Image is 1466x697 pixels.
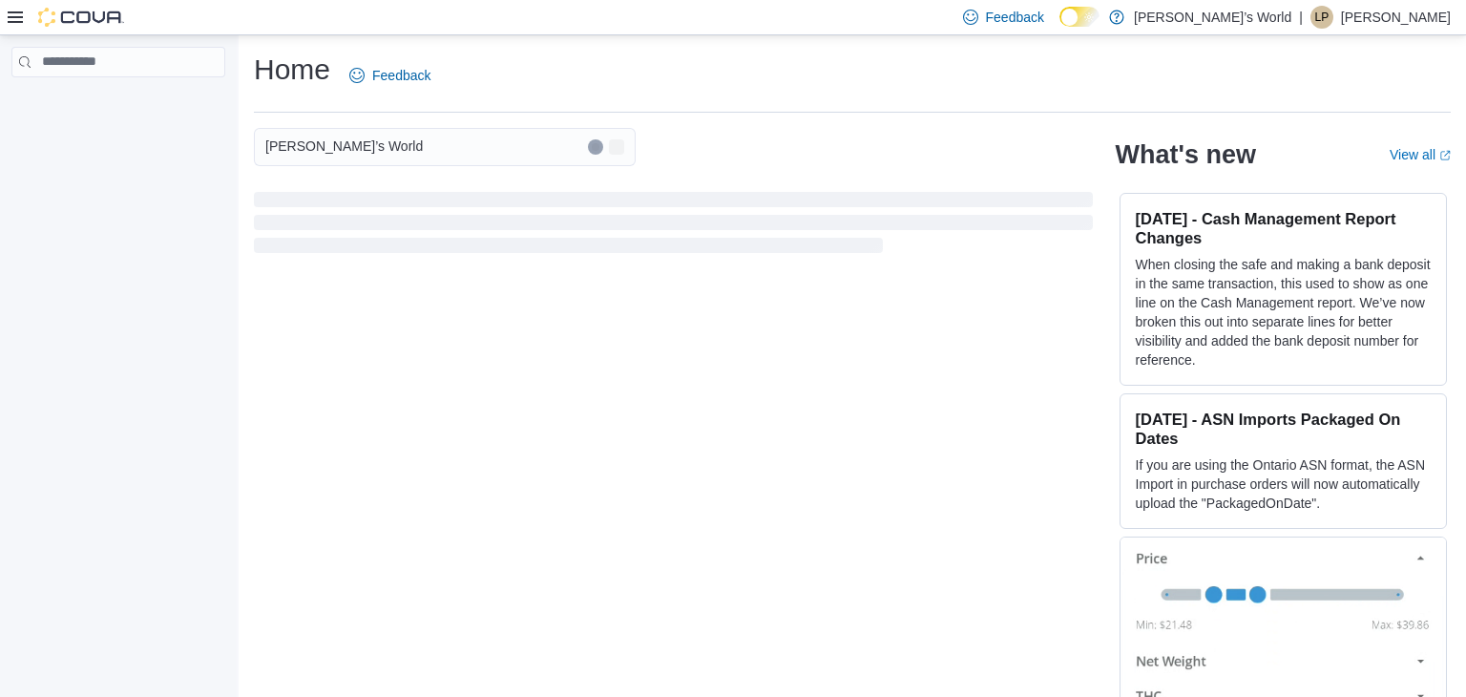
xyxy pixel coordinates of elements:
[1134,6,1291,29] p: [PERSON_NAME]’s World
[1136,209,1431,247] h3: [DATE] - Cash Management Report Changes
[1315,6,1330,29] span: LP
[38,8,124,27] img: Cova
[986,8,1044,27] span: Feedback
[1136,255,1431,370] p: When closing the safe and making a bank deposit in the same transaction, this used to show as one...
[1136,410,1431,448] h3: [DATE] - ASN Imports Packaged On Dates
[1439,150,1451,161] svg: External link
[1310,6,1333,29] div: Leonette Prince
[1059,27,1060,28] span: Dark Mode
[254,51,330,89] h1: Home
[1341,6,1451,29] p: [PERSON_NAME]
[1116,139,1256,170] h2: What's new
[254,196,1093,257] span: Loading
[1299,6,1303,29] p: |
[265,135,423,158] span: [PERSON_NAME]’s World
[372,66,430,85] span: Feedback
[1059,7,1099,27] input: Dark Mode
[342,56,438,95] a: Feedback
[1136,455,1431,513] p: If you are using the Ontario ASN format, the ASN Import in purchase orders will now automatically...
[609,139,624,155] button: Open list of options
[1390,147,1451,162] a: View allExternal link
[11,81,225,127] nav: Complex example
[588,139,603,155] button: Clear input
